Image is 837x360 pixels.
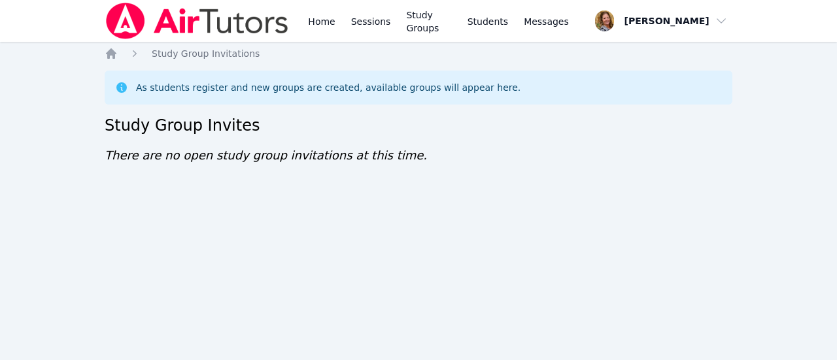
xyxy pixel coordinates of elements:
[152,47,260,60] a: Study Group Invitations
[152,48,260,59] span: Study Group Invitations
[105,115,732,136] h2: Study Group Invites
[105,148,427,162] span: There are no open study group invitations at this time.
[105,3,290,39] img: Air Tutors
[105,47,732,60] nav: Breadcrumb
[524,15,569,28] span: Messages
[136,81,521,94] div: As students register and new groups are created, available groups will appear here.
